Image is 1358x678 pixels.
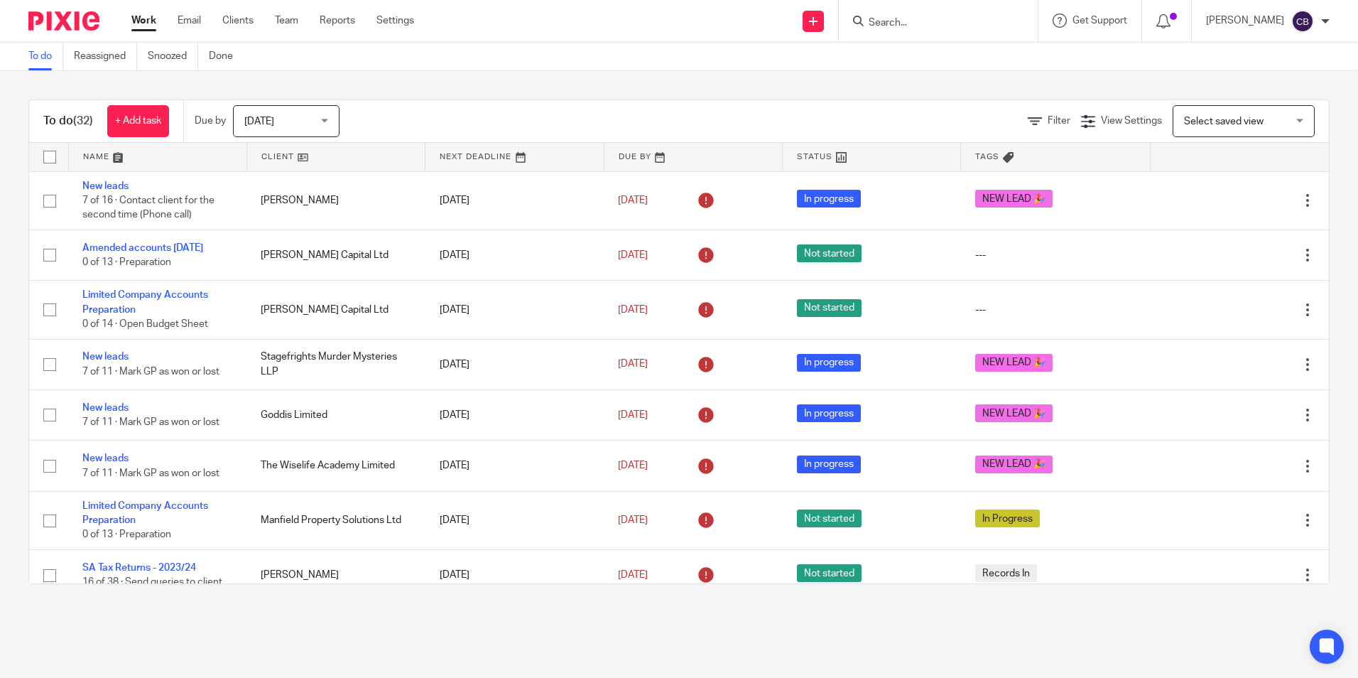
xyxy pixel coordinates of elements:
a: New leads [82,352,129,362]
span: [DATE] [618,461,648,470]
span: [DATE] [618,570,648,580]
p: [PERSON_NAME] [1206,14,1284,28]
img: svg%3E [1291,10,1314,33]
span: [DATE] [618,360,648,370]
a: SA Tax Returns - 2023/24 [82,563,196,573]
span: 0 of 14 · Open Budget Sheet [82,319,208,329]
a: To do [28,43,63,70]
td: [DATE] [425,281,604,339]
span: 7 of 11 · Mark GP as won or lost [82,367,219,377]
span: [DATE] [618,515,648,525]
a: Snoozed [148,43,198,70]
span: NEW LEAD 🎉 [975,404,1053,422]
span: Not started [797,244,862,262]
span: In progress [797,456,861,473]
img: Pixie [28,11,99,31]
span: [DATE] [244,117,274,127]
span: Not started [797,510,862,527]
span: [DATE] [618,250,648,260]
a: New leads [82,453,129,463]
span: Not started [797,564,862,582]
td: Manfield Property Solutions Ltd [246,491,425,549]
a: Limited Company Accounts Preparation [82,501,208,525]
span: Not started [797,299,862,317]
span: 7 of 11 · Mark GP as won or lost [82,468,219,478]
a: Work [131,14,156,28]
td: [DATE] [425,491,604,549]
div: --- [975,248,1136,262]
span: [DATE] [618,195,648,205]
div: --- [975,303,1136,317]
a: Clients [222,14,254,28]
a: New leads [82,181,129,191]
td: The Wiselife Academy Limited [246,441,425,491]
span: View Settings [1101,116,1162,126]
td: [DATE] [425,390,604,441]
span: Select saved view [1184,117,1264,127]
span: Filter [1048,116,1070,126]
a: Amended accounts [DATE] [82,243,203,253]
td: Stagefrights Murder Mysteries LLP [246,339,425,389]
span: NEW LEAD 🎉 [975,354,1053,372]
a: Limited Company Accounts Preparation [82,290,208,314]
td: [PERSON_NAME] [246,171,425,230]
span: [DATE] [618,410,648,420]
p: Due by [195,114,226,128]
a: Reports [320,14,355,28]
span: In Progress [975,510,1040,527]
span: 7 of 11 · Mark GP as won or lost [82,417,219,427]
span: 0 of 13 · Preparation [82,257,171,267]
td: Goddis Limited [246,390,425,441]
span: Records In [975,564,1037,582]
h1: To do [43,114,93,129]
span: In progress [797,404,861,422]
a: Done [209,43,244,70]
td: [DATE] [425,171,604,230]
td: [PERSON_NAME] Capital Ltd [246,230,425,280]
span: In progress [797,190,861,208]
span: (32) [73,115,93,127]
td: [PERSON_NAME] [246,550,425,601]
span: 16 of 38 · Send queries to client [82,577,222,587]
span: Tags [975,153,999,161]
td: [PERSON_NAME] Capital Ltd [246,281,425,339]
a: Team [275,14,298,28]
span: In progress [797,354,861,372]
span: 0 of 13 · Preparation [82,530,171,540]
td: [DATE] [425,339,604,389]
a: + Add task [107,105,169,137]
span: NEW LEAD 🎉 [975,456,1053,473]
a: New leads [82,403,129,413]
input: Search [867,17,995,30]
a: Email [178,14,201,28]
td: [DATE] [425,441,604,491]
a: Reassigned [74,43,137,70]
td: [DATE] [425,230,604,280]
td: [DATE] [425,550,604,601]
span: [DATE] [618,305,648,315]
span: Get Support [1072,16,1127,26]
span: 7 of 16 · Contact client for the second time (Phone call) [82,195,214,220]
span: NEW LEAD 🎉 [975,190,1053,208]
a: Settings [376,14,414,28]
